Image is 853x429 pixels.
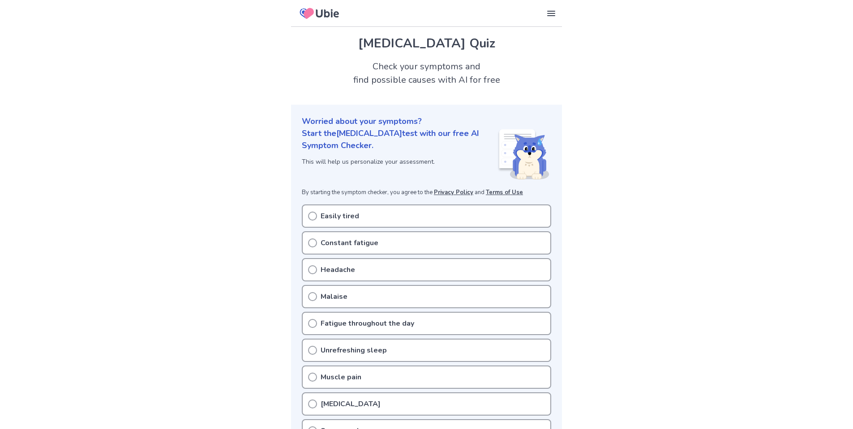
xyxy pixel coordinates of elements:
[321,372,361,382] p: Muscle pain
[434,188,473,196] a: Privacy Policy
[321,291,347,302] p: Malaise
[321,211,359,221] p: Easily tired
[302,157,497,166] p: This will help us personalize your assessment.
[321,318,414,329] p: Fatigue throughout the day
[497,129,549,179] img: Shiba
[321,345,387,356] p: Unrefreshing sleep
[291,60,562,87] h2: Check your symptoms and find possible causes with AI for free
[302,127,497,152] p: Start the [MEDICAL_DATA] test with our free AI Symptom Checker.
[321,238,378,248] p: Constant fatigue
[302,34,551,53] h1: [MEDICAL_DATA] Quiz
[321,399,381,409] p: [MEDICAL_DATA]
[302,188,551,197] p: By starting the symptom checker, you agree to the and
[302,115,551,127] p: Worried about your symptoms?
[321,264,355,275] p: Headache
[486,188,523,196] a: Terms of Use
